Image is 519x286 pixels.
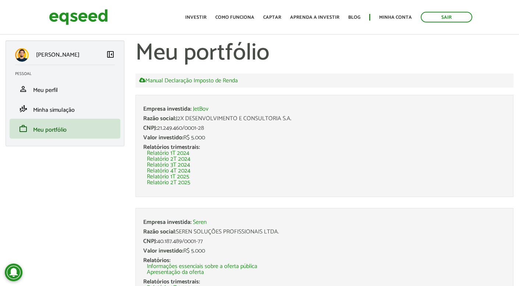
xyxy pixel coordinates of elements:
a: Relatório 2T 2024 [147,156,190,162]
span: Relatórios trimestrais: [143,142,200,152]
span: finance_mode [19,104,28,113]
span: Valor investido: [143,246,183,256]
a: finance_modeMinha simulação [15,104,115,113]
h2: Pessoal [15,72,120,76]
div: 21.249.460/0001-28 [143,125,506,131]
div: R$ 5.000 [143,135,506,141]
span: CNPJ: [143,123,157,133]
a: Apresentação da oferta [147,269,204,275]
span: Valor investido: [143,133,183,143]
h1: Meu portfólio [135,40,514,66]
span: Empresa investida: [143,104,191,114]
a: Como funciona [215,15,254,20]
span: Relatórios: [143,255,170,265]
span: work [19,124,28,133]
span: Minha simulação [33,105,75,115]
p: [PERSON_NAME] [36,51,80,58]
span: person [19,85,28,93]
span: CNPJ: [143,236,157,246]
a: JetBov [193,106,208,112]
img: EqSeed [49,7,108,27]
span: Razão social: [143,114,176,124]
a: Investir [185,15,206,20]
span: Razão social: [143,227,176,237]
div: J2X DESENVOLVIMENTO E CONSULTORIA S.A. [143,116,506,122]
a: Seren [193,219,206,225]
a: Colapsar menu [106,50,115,60]
div: 40.187.489/0001-77 [143,239,506,244]
a: Relatório 3T 2024 [147,162,190,168]
div: SEREN SOLUÇÕES PROFISSIONAIS LTDA. [143,229,506,235]
li: Minha simulação [10,99,120,119]
a: Blog [348,15,360,20]
a: workMeu portfólio [15,124,115,133]
a: Minha conta [379,15,412,20]
li: Meu portfólio [10,119,120,139]
a: Informações essenciais sobre a oferta pública [147,264,257,269]
a: Sair [421,12,472,22]
div: R$ 5.000 [143,248,506,254]
span: Empresa investida: [143,217,191,227]
a: Relatório 2T 2025 [147,180,190,186]
span: left_panel_close [106,50,115,59]
a: Manual Declaração Imposto de Renda [139,77,238,84]
a: Aprenda a investir [290,15,339,20]
span: Meu portfólio [33,125,67,135]
span: Meu perfil [33,85,58,95]
a: Relatório 1T 2025 [147,174,189,180]
a: Relatório 4T 2024 [147,168,190,174]
a: personMeu perfil [15,85,115,93]
li: Meu perfil [10,79,120,99]
a: Relatório 1T 2024 [147,150,189,156]
a: Captar [263,15,281,20]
